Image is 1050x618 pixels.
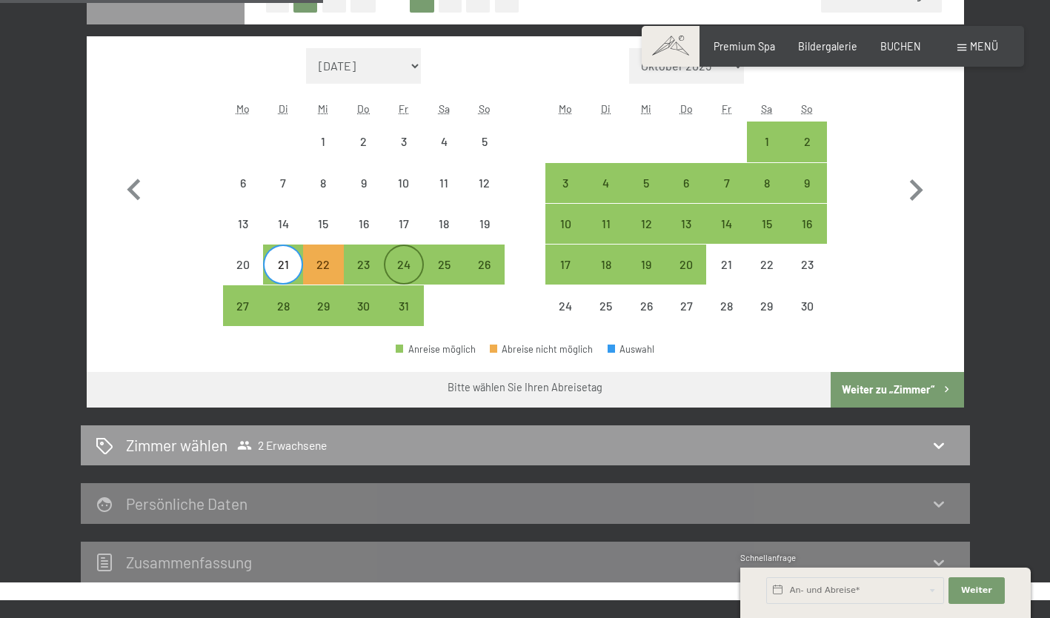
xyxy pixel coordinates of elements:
[708,218,745,255] div: 14
[668,300,705,337] div: 27
[588,177,625,214] div: 4
[601,102,611,115] abbr: Dienstag
[666,204,706,244] div: Anreise möglich
[747,204,787,244] div: Anreise möglich
[303,245,343,285] div: Abreise nicht möglich, da die Mindestaufenthaltsdauer nicht erfüllt wird
[464,122,504,162] div: Sun Oct 05 2025
[424,204,464,244] div: Sat Oct 18 2025
[608,345,655,354] div: Auswahl
[384,285,424,325] div: Anreise möglich
[424,122,464,162] div: Sat Oct 04 2025
[545,163,585,203] div: Anreise möglich
[223,204,263,244] div: Mon Oct 13 2025
[748,259,785,296] div: 22
[263,245,303,285] div: Anreise möglich
[787,285,827,325] div: Anreise nicht möglich
[223,204,263,244] div: Anreise nicht möglich
[588,300,625,337] div: 25
[961,585,992,597] span: Weiter
[801,102,813,115] abbr: Sonntag
[126,553,252,571] h2: Zusammen­fassung
[666,285,706,325] div: Anreise nicht möglich
[747,285,787,325] div: Sat Nov 29 2025
[626,204,666,244] div: Wed Nov 12 2025
[465,259,502,296] div: 26
[641,102,651,115] abbr: Mittwoch
[948,577,1005,604] button: Weiter
[303,245,343,285] div: Wed Oct 22 2025
[787,163,827,203] div: Sun Nov 09 2025
[787,204,827,244] div: Sun Nov 16 2025
[237,438,327,453] span: 2 Erwachsene
[626,245,666,285] div: Anreise möglich
[788,136,825,173] div: 2
[586,204,626,244] div: Anreise möglich
[787,204,827,244] div: Anreise möglich
[384,204,424,244] div: Anreise nicht möglich
[465,177,502,214] div: 12
[490,345,594,354] div: Abreise nicht möglich
[788,300,825,337] div: 30
[345,259,382,296] div: 23
[464,204,504,244] div: Anreise nicht möglich
[586,245,626,285] div: Anreise möglich
[465,218,502,255] div: 19
[706,245,746,285] div: Fri Nov 21 2025
[384,122,424,162] div: Fri Oct 03 2025
[424,204,464,244] div: Anreise nicht möglich
[714,40,775,53] a: Premium Spa
[385,177,422,214] div: 10
[666,163,706,203] div: Anreise möglich
[666,245,706,285] div: Thu Nov 20 2025
[263,204,303,244] div: Anreise nicht möglich
[626,285,666,325] div: Anreise nicht möglich
[303,122,343,162] div: Anreise nicht möglich
[425,218,462,255] div: 18
[303,163,343,203] div: Anreise nicht möglich
[586,204,626,244] div: Tue Nov 11 2025
[464,245,504,285] div: Anreise möglich
[748,136,785,173] div: 1
[628,300,665,337] div: 26
[626,204,666,244] div: Anreise möglich
[399,102,408,115] abbr: Freitag
[747,285,787,325] div: Anreise nicht möglich
[344,163,384,203] div: Thu Oct 09 2025
[265,218,302,255] div: 14
[787,285,827,325] div: Sun Nov 30 2025
[126,434,227,456] h2: Zimmer wählen
[628,177,665,214] div: 5
[464,163,504,203] div: Anreise nicht möglich
[345,177,382,214] div: 9
[894,48,937,327] button: Nächster Monat
[318,102,328,115] abbr: Mittwoch
[586,285,626,325] div: Anreise nicht möglich
[303,204,343,244] div: Anreise nicht möglich
[448,380,602,395] div: Bitte wählen Sie Ihren Abreisetag
[586,285,626,325] div: Tue Nov 25 2025
[788,218,825,255] div: 16
[628,259,665,296] div: 19
[385,218,422,255] div: 17
[880,40,921,53] a: BUCHEN
[344,122,384,162] div: Thu Oct 02 2025
[787,122,827,162] div: Sun Nov 02 2025
[626,163,666,203] div: Anreise möglich
[263,285,303,325] div: Tue Oct 28 2025
[545,285,585,325] div: Mon Nov 24 2025
[666,163,706,203] div: Thu Nov 06 2025
[263,285,303,325] div: Anreise möglich
[425,136,462,173] div: 4
[424,163,464,203] div: Anreise nicht möglich
[223,285,263,325] div: Mon Oct 27 2025
[748,300,785,337] div: 29
[303,285,343,325] div: Anreise möglich
[223,285,263,325] div: Anreise möglich
[344,285,384,325] div: Thu Oct 30 2025
[424,122,464,162] div: Anreise nicht möglich
[236,102,250,115] abbr: Montag
[547,300,584,337] div: 24
[425,259,462,296] div: 25
[668,259,705,296] div: 20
